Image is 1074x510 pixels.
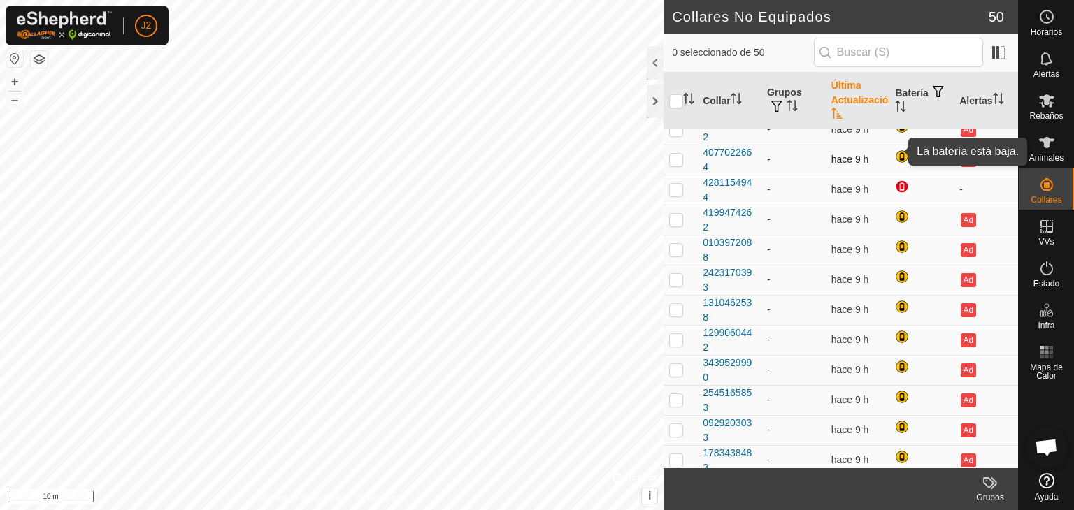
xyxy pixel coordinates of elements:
button: Ad [961,423,976,437]
span: VVs [1038,238,1054,246]
th: Batería [889,73,954,129]
td: - [761,385,826,415]
p-sorticon: Activar para ordenar [993,95,1004,106]
span: 14 oct 2025, 11:31 [831,214,869,225]
a: Contáctenos [357,492,404,504]
td: - [761,145,826,175]
button: Ad [961,243,976,257]
span: 0 seleccionado de 50 [672,45,813,60]
span: Animales [1029,154,1064,162]
span: 14 oct 2025, 11:31 [831,184,869,195]
th: Collar [697,73,761,129]
span: 14 oct 2025, 11:31 [831,394,869,405]
span: 14 oct 2025, 11:31 [831,274,869,285]
button: – [6,92,23,108]
button: Ad [961,333,976,347]
th: Última Actualización [826,73,890,129]
input: Buscar (S) [814,38,983,67]
div: 4281154944 [703,175,756,205]
a: Política de Privacidad [259,492,340,504]
span: Rebaños [1029,112,1063,120]
button: Ad [961,273,976,287]
span: 50 [989,6,1004,27]
button: + [6,73,23,90]
td: - [954,175,1018,205]
h2: Collares No Equipados [672,8,989,25]
div: 1310462538 [703,296,756,325]
td: - [761,265,826,295]
span: Horarios [1031,28,1062,36]
button: Restablecer Mapa [6,50,23,67]
a: Ayuda [1019,467,1074,507]
span: 14 oct 2025, 11:31 [831,244,869,255]
button: Capas del Mapa [31,51,48,68]
button: Ad [961,123,976,137]
div: 1299060442 [703,326,756,355]
div: 2423170393 [703,265,756,295]
td: - [761,205,826,235]
th: Grupos [761,73,826,129]
div: 1578631282 [703,115,756,145]
span: i [648,490,651,502]
span: Infra [1038,321,1054,330]
div: 3439529990 [703,356,756,385]
button: Ad [961,303,976,317]
span: 14 oct 2025, 11:31 [831,124,869,135]
button: Ad [961,153,976,167]
span: 14 oct 2025, 11:31 [831,334,869,345]
p-sorticon: Activar para ordenar [787,102,798,113]
button: i [642,488,657,504]
span: 14 oct 2025, 11:31 [831,154,869,165]
button: Ad [961,363,976,377]
div: Chat abierto [1026,426,1068,468]
td: - [761,355,826,385]
p-sorticon: Activar para ordenar [895,103,906,114]
span: J2 [141,18,152,33]
button: Ad [961,213,976,227]
td: - [761,325,826,355]
span: Alertas [1033,70,1059,78]
div: 0929203033 [703,416,756,445]
span: Collares [1031,196,1061,204]
td: - [761,175,826,205]
div: 2545165853 [703,386,756,415]
div: 1783438483 [703,446,756,475]
p-sorticon: Activar para ordenar [831,110,843,121]
div: 4077022664 [703,145,756,175]
button: Ad [961,453,976,467]
p-sorticon: Activar para ordenar [683,95,694,106]
p-sorticon: Activar para ordenar [731,95,742,106]
div: Grupos [962,491,1018,504]
th: Alertas [954,73,1018,129]
span: 14 oct 2025, 11:31 [831,364,869,375]
span: 14 oct 2025, 11:31 [831,424,869,435]
td: - [761,415,826,445]
span: Estado [1033,279,1059,288]
td: - [761,295,826,325]
span: Ayuda [1035,493,1059,501]
td: - [761,235,826,265]
img: Logo Gallagher [17,11,112,40]
td: - [761,115,826,145]
div: 4199474262 [703,205,756,235]
span: 14 oct 2025, 11:31 [831,304,869,315]
button: Ad [961,393,976,407]
span: Mapa de Calor [1022,363,1071,380]
td: - [761,445,826,475]
span: 14 oct 2025, 11:31 [831,454,869,465]
div: 0103972088 [703,235,756,265]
